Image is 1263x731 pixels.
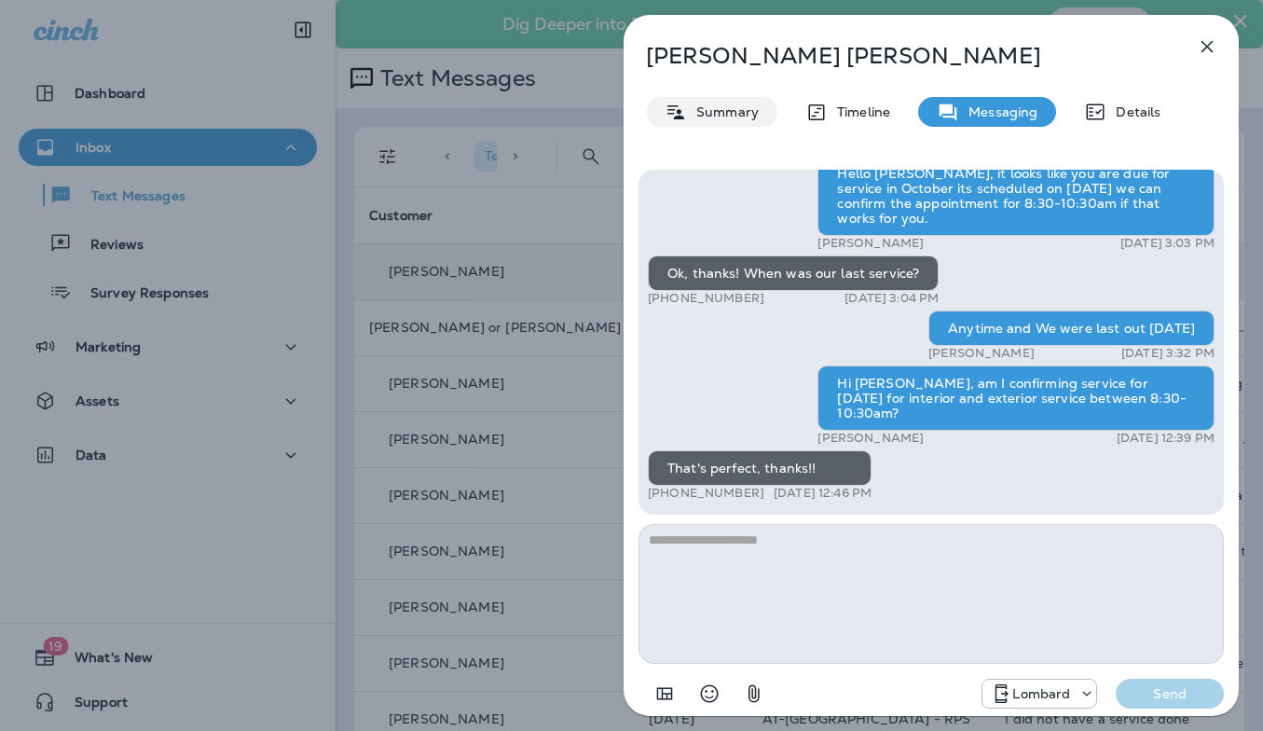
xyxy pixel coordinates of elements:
[828,104,890,119] p: Timeline
[648,486,764,501] p: [PHONE_NUMBER]
[1012,686,1070,701] p: Lombard
[817,365,1215,431] div: Hi [PERSON_NAME], am I confirming service for [DATE] for interior and exterior service between 8:...
[774,486,872,501] p: [DATE] 12:46 PM
[646,43,1155,69] p: [PERSON_NAME] [PERSON_NAME]
[1120,236,1215,251] p: [DATE] 3:03 PM
[928,346,1035,361] p: [PERSON_NAME]
[1117,431,1215,446] p: [DATE] 12:39 PM
[928,310,1215,346] div: Anytime and We were last out [DATE]
[817,431,924,446] p: [PERSON_NAME]
[844,291,939,306] p: [DATE] 3:04 PM
[648,255,939,291] div: Ok, thanks! When was our last service?
[646,675,683,712] button: Add in a premade template
[1106,104,1160,119] p: Details
[817,156,1215,236] div: Hello [PERSON_NAME], it looks like you are due for service in October its scheduled on [DATE] we ...
[691,675,728,712] button: Select an emoji
[982,683,1096,705] div: +1 (630) 426-7433
[648,291,764,306] p: [PHONE_NUMBER]
[1121,346,1215,361] p: [DATE] 3:32 PM
[687,104,759,119] p: Summary
[648,450,872,486] div: That's perfect, thanks!!
[817,236,924,251] p: [PERSON_NAME]
[959,104,1037,119] p: Messaging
